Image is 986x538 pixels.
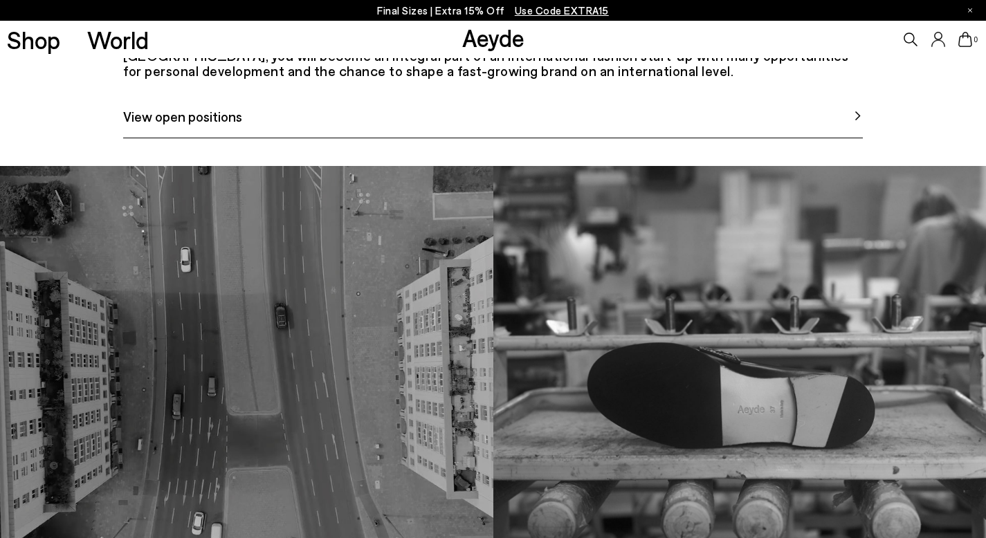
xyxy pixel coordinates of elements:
[958,32,972,47] a: 0
[123,106,863,138] a: View open positions
[462,23,524,52] a: Aeyde
[7,28,60,52] a: Shop
[972,36,979,44] span: 0
[852,111,863,121] img: svg%3E
[515,4,609,17] span: Navigate to /collections/ss25-final-sizes
[123,106,242,127] span: View open positions
[377,2,609,19] p: Final Sizes | Extra 15% Off
[87,28,149,52] a: World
